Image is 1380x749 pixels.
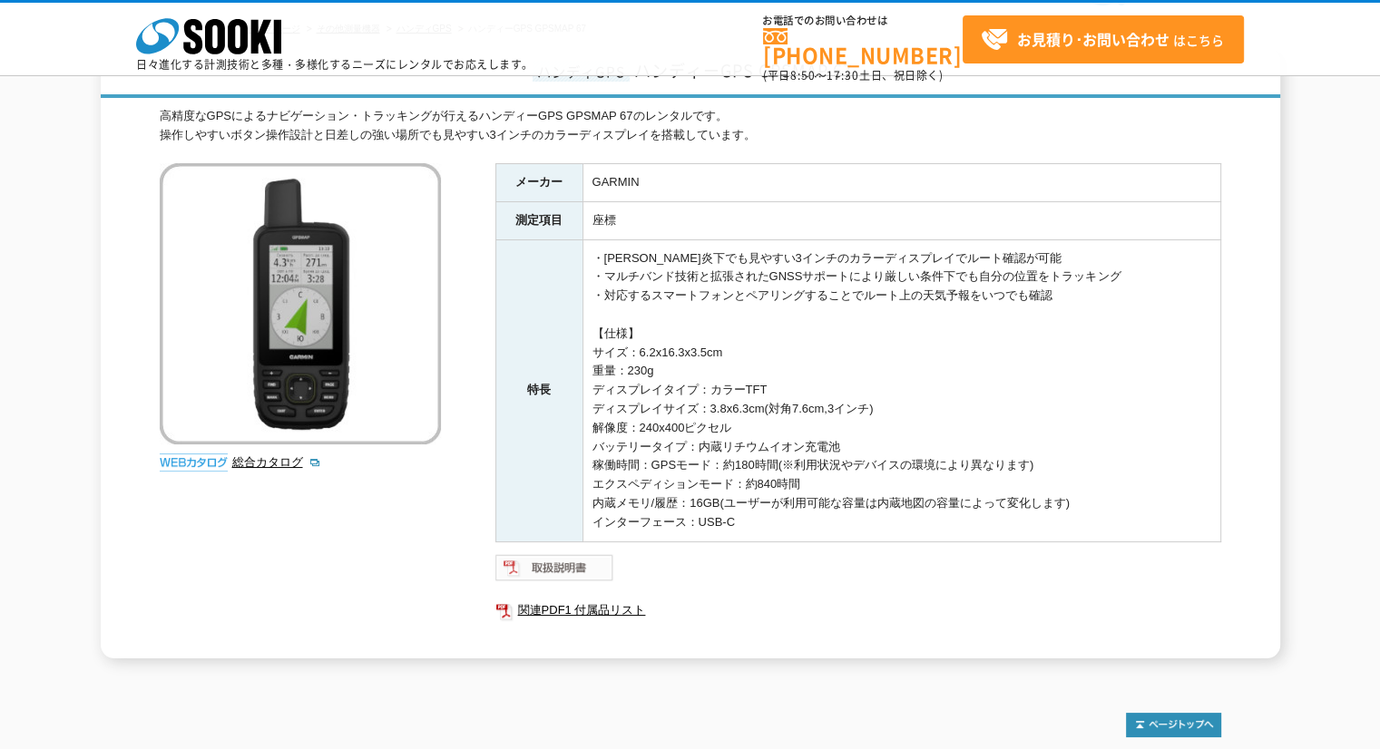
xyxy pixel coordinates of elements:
[981,26,1224,53] span: はこちら
[582,239,1220,541] td: ・[PERSON_NAME]炎下でも見やすい3インチのカラーディスプレイでルート確認が可能 ・マルチバンド技術と拡張されたGNSSサポートにより厳しい条件下でも自分の位置をトラッキング ・対応す...
[963,15,1244,63] a: お見積り･お問い合わせはこちら
[495,201,582,239] th: 測定項目
[495,598,1221,622] a: 関連PDF1 付属品リスト
[790,67,816,83] span: 8:50
[495,163,582,201] th: メーカー
[1017,28,1170,50] strong: お見積り･お問い合わせ
[232,455,321,469] a: 総合カタログ
[160,163,441,444] img: ハンディーGPS GPSMAP 67
[582,163,1220,201] td: GARMIN
[495,565,614,579] a: 取扱説明書
[582,201,1220,239] td: 座標
[160,453,228,472] img: webカタログ
[1126,713,1221,737] img: トップページへ
[763,28,963,65] a: [PHONE_NUMBER]
[160,107,1221,145] div: 高精度なGPSによるナビゲーション・トラッキングが行えるハンディーGPS GPSMAP 67のレンタルです。 操作しやすいボタン操作設計と日差しの強い場所でも見やすい3インチのカラーディスプレイ...
[136,59,533,70] p: 日々進化する計測技術と多種・多様化するニーズにレンタルでお応えします。
[495,239,582,541] th: 特長
[827,67,859,83] span: 17:30
[763,15,963,26] span: お電話でのお問い合わせは
[495,553,614,582] img: 取扱説明書
[763,67,943,83] span: (平日 ～ 土日、祝日除く)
